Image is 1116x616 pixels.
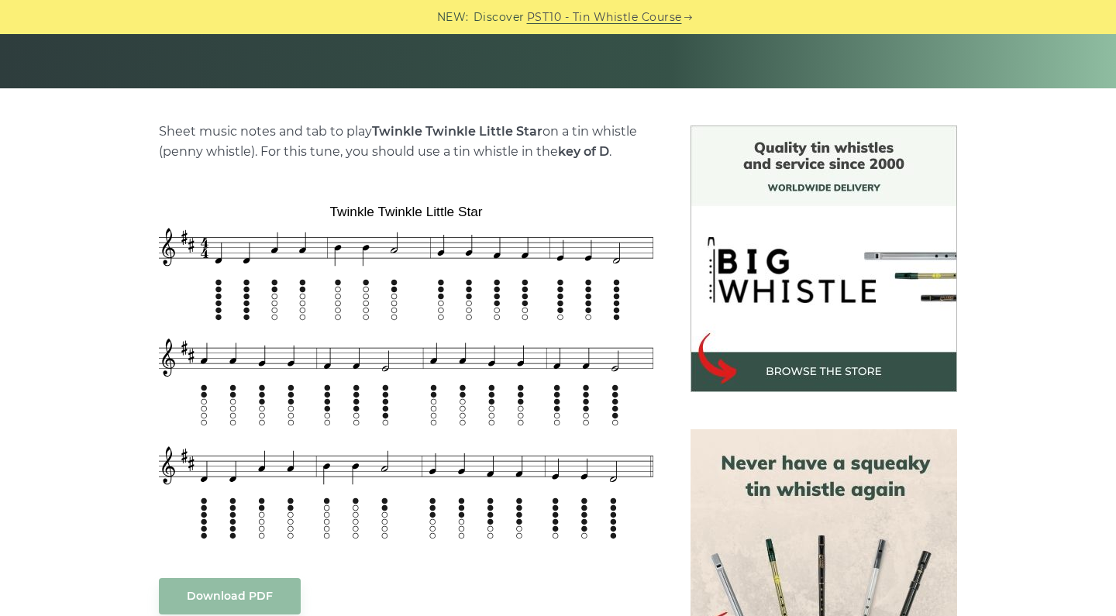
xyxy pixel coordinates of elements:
[159,194,653,546] img: Twinkle Twinkle Little Star Tin Whistle Tab & Sheet Music
[437,9,469,26] span: NEW:
[159,122,653,162] p: Sheet music notes and tab to play on a tin whistle (penny whistle). For this tune, you should use...
[474,9,525,26] span: Discover
[159,578,301,614] a: Download PDF
[691,126,957,392] img: BigWhistle Tin Whistle Store
[558,144,609,159] strong: key of D
[527,9,682,26] a: PST10 - Tin Whistle Course
[372,124,542,139] strong: Twinkle Twinkle Little Star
